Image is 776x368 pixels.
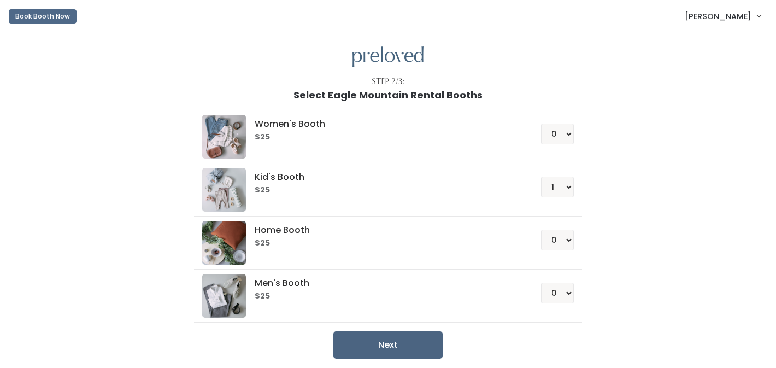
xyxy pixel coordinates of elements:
img: preloved logo [202,274,246,318]
h5: Kid's Booth [255,172,514,182]
button: Next [333,331,443,359]
a: Book Booth Now [9,4,77,28]
div: Step 2/3: [372,76,405,87]
img: preloved logo [202,115,246,159]
h5: Home Booth [255,225,514,235]
h6: $25 [255,186,514,195]
h6: $25 [255,292,514,301]
h6: $25 [255,239,514,248]
h1: Select Eagle Mountain Rental Booths [293,90,483,101]
h5: Men's Booth [255,278,514,288]
a: [PERSON_NAME] [674,4,772,28]
span: [PERSON_NAME] [685,10,751,22]
button: Book Booth Now [9,9,77,24]
img: preloved logo [352,46,424,68]
img: preloved logo [202,168,246,212]
h5: Women's Booth [255,119,514,129]
img: preloved logo [202,221,246,265]
h6: $25 [255,133,514,142]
